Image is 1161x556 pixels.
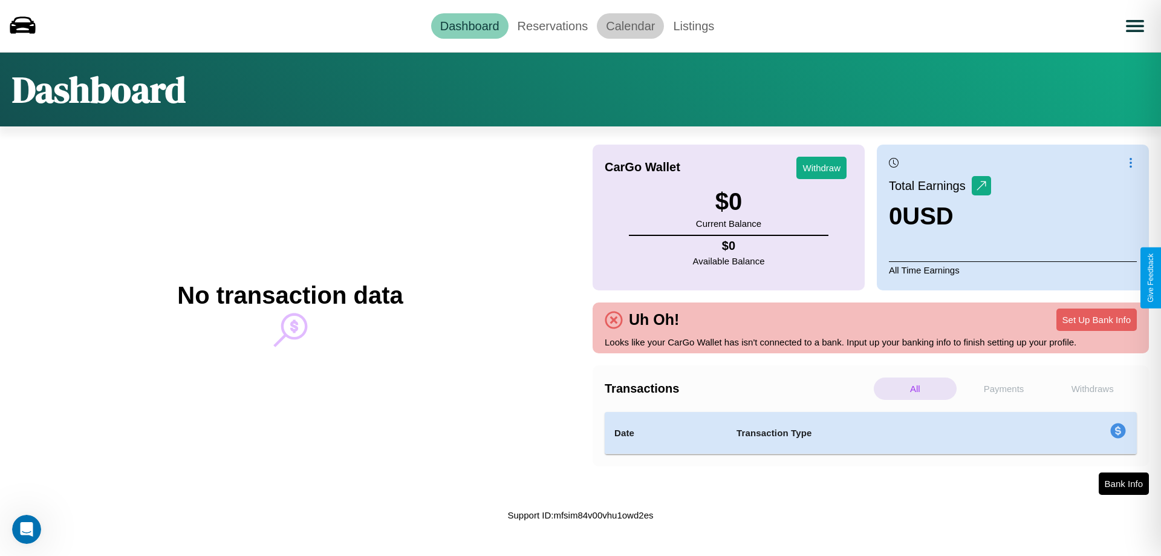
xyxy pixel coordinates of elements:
table: simple table [605,412,1137,454]
a: Calendar [597,13,664,39]
p: Current Balance [696,215,761,232]
a: Reservations [509,13,597,39]
h4: Transaction Type [737,426,1011,440]
p: Payments [963,378,1046,400]
h4: Uh Oh! [623,311,685,329]
h2: No transaction data [177,282,403,309]
a: Listings [664,13,723,39]
h4: CarGo Wallet [605,160,680,174]
iframe: Intercom live chat [12,515,41,544]
h4: Transactions [605,382,871,396]
p: Withdraws [1051,378,1134,400]
a: Dashboard [431,13,509,39]
p: Support ID: mfsim84v00vhu1owd2es [508,507,654,523]
h1: Dashboard [12,65,186,114]
div: Give Feedback [1146,253,1155,303]
button: Bank Info [1099,473,1149,495]
p: All Time Earnings [889,261,1137,278]
p: Available Balance [693,253,765,269]
button: Open menu [1118,9,1152,43]
button: Withdraw [796,157,847,179]
h3: $ 0 [696,188,761,215]
p: Looks like your CarGo Wallet has isn't connected to a bank. Input up your banking info to finish ... [605,334,1137,350]
h3: 0 USD [889,203,991,230]
p: All [874,378,957,400]
p: Total Earnings [889,175,972,197]
h4: $ 0 [693,239,765,253]
h4: Date [614,426,717,440]
button: Set Up Bank Info [1056,309,1137,331]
